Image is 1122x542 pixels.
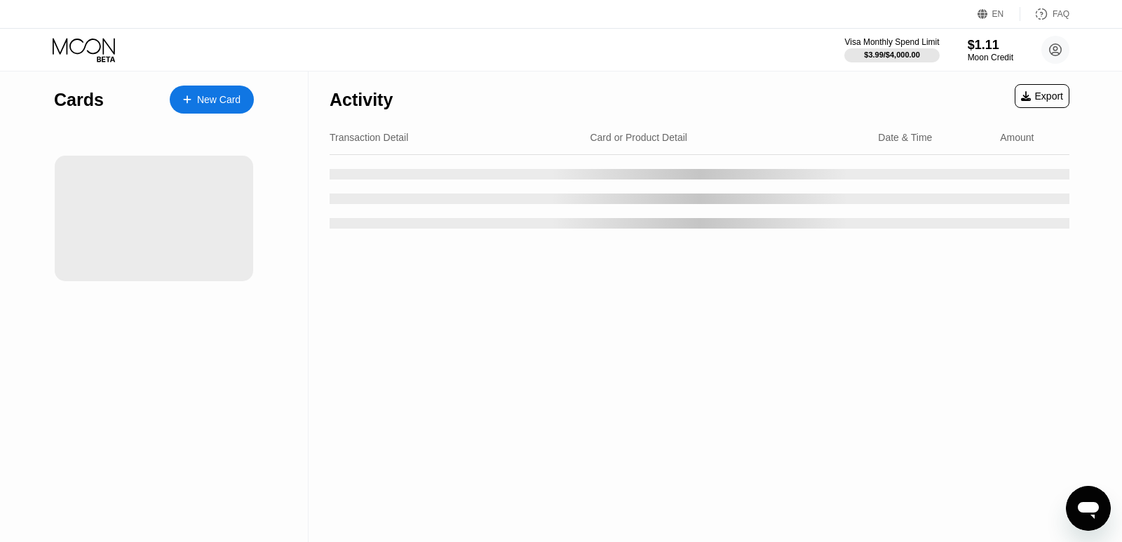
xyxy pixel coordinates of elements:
[878,132,932,143] div: Date & Time
[1020,7,1069,21] div: FAQ
[1000,132,1034,143] div: Amount
[968,53,1013,62] div: Moon Credit
[864,50,920,59] div: $3.99 / $4,000.00
[197,94,241,106] div: New Card
[1053,9,1069,19] div: FAQ
[968,38,1013,62] div: $1.11Moon Credit
[330,90,393,110] div: Activity
[968,38,1013,53] div: $1.11
[1066,486,1111,531] iframe: Кнопка запуска окна обмена сообщениями
[844,37,939,47] div: Visa Monthly Spend Limit
[590,132,687,143] div: Card or Product Detail
[170,86,254,114] div: New Card
[330,132,408,143] div: Transaction Detail
[844,37,939,62] div: Visa Monthly Spend Limit$3.99/$4,000.00
[1021,90,1063,102] div: Export
[1015,84,1069,108] div: Export
[54,90,104,110] div: Cards
[992,9,1004,19] div: EN
[978,7,1020,21] div: EN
